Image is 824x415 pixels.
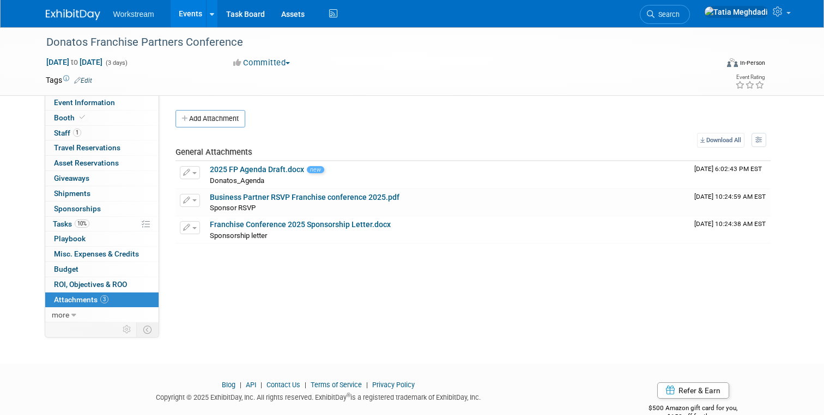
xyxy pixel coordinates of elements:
span: Upload Timestamp [694,220,766,228]
a: Business Partner RSVP Franchise conference 2025.pdf [210,193,399,202]
sup: ® [347,392,350,398]
a: Staff1 [45,126,159,141]
span: new [307,166,324,173]
a: Terms of Service [311,381,362,389]
a: ROI, Objectives & ROO [45,277,159,292]
span: Event Information [54,98,115,107]
a: Search [640,5,690,24]
a: Contact Us [266,381,300,389]
span: Shipments [54,189,90,198]
a: Booth [45,111,159,125]
a: Blog [222,381,235,389]
span: General Attachments [175,147,252,157]
a: Refer & Earn [657,382,729,399]
span: Workstream [113,10,154,19]
a: Tasks10% [45,217,159,231]
td: Upload Timestamp [690,161,771,188]
span: Travel Reservations [54,143,120,152]
span: Budget [54,265,78,273]
span: | [237,381,244,389]
a: Travel Reservations [45,141,159,155]
span: to [69,58,80,66]
div: Event Format [659,57,765,73]
span: Sponsorships [54,204,101,213]
a: Franchise Conference 2025 Sponsorship Letter.docx [210,220,391,229]
a: Giveaways [45,171,159,186]
a: Event Information [45,95,159,110]
span: Sponsorship letter [210,231,267,240]
span: ROI, Objectives & ROO [54,280,127,289]
a: Privacy Policy [372,381,415,389]
a: Edit [74,77,92,84]
div: Event Rating [735,75,765,80]
td: Upload Timestamp [690,189,771,216]
span: Sponsor RSVP [210,204,256,212]
td: Personalize Event Tab Strip [118,322,137,337]
span: | [363,381,371,389]
span: [DATE] [DATE] [46,57,103,67]
a: Download All [697,133,744,148]
span: 3 [100,295,108,303]
a: more [45,308,159,322]
a: Asset Reservations [45,156,159,170]
td: Upload Timestamp [690,216,771,243]
span: 1 [73,129,81,137]
span: 10% [75,219,89,228]
span: Asset Reservations [54,158,119,167]
div: Copyright © 2025 ExhibitDay, Inc. All rights reserved. ExhibitDay is a registered trademark of Ex... [46,390,591,402]
a: 2025 FP Agenda Draft.docx [210,165,304,174]
td: Tags [46,75,92,86]
span: Booth [54,113,87,122]
span: Upload Timestamp [694,193,766,200]
span: Search [655,10,680,19]
span: Giveaways [54,174,89,182]
a: Playbook [45,231,159,246]
span: more [52,310,69,319]
span: Misc. Expenses & Credits [54,249,139,258]
img: Tatia Meghdadi [704,6,768,18]
a: Budget [45,262,159,277]
span: Tasks [53,219,89,228]
a: Attachments3 [45,292,159,307]
div: Donatos Franchise Partners Conference [43,33,704,52]
a: Shipments [45,186,159,201]
i: Booth reservation complete [80,114,85,120]
span: | [302,381,309,389]
span: Donatos_Agenda [210,176,264,185]
td: Toggle Event Tabs [136,322,159,337]
a: Sponsorships [45,202,159,216]
button: Committed [229,57,294,69]
span: Staff [54,129,81,137]
img: Format-Inperson.png [727,58,738,67]
span: | [258,381,265,389]
a: Misc. Expenses & Credits [45,247,159,261]
span: (3 days) [105,59,128,66]
span: Upload Timestamp [694,165,762,173]
div: In-Person [740,59,765,67]
span: Attachments [54,295,108,304]
button: Add Attachment [175,110,245,127]
img: ExhibitDay [46,9,100,20]
a: API [246,381,256,389]
span: Playbook [54,234,86,243]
